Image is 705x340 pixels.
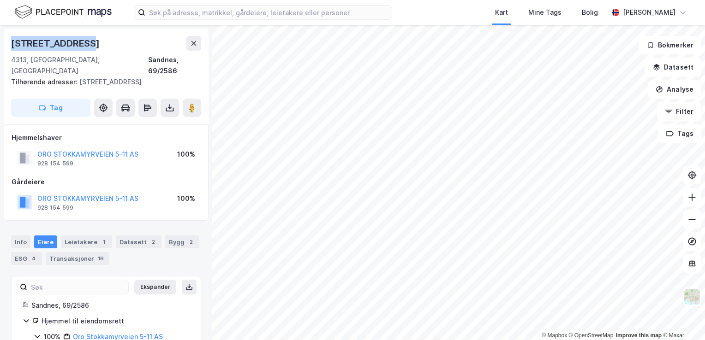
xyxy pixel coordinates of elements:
div: 4313, [GEOGRAPHIC_DATA], [GEOGRAPHIC_DATA] [11,54,148,76]
div: Bygg [165,235,199,248]
div: 928 154 599 [37,204,73,211]
button: Tags [658,124,701,143]
div: Eiere [34,235,57,248]
button: Ekspander [134,280,176,294]
div: Info [11,235,30,248]
div: Transaksjoner [46,252,109,265]
img: Z [683,288,701,305]
img: logo.f888ab2527a4732fd821a326f86c7f29.svg [15,4,112,20]
button: Tag [11,99,90,117]
div: Kart [495,7,508,18]
div: 100% [177,193,195,204]
iframe: Chat Widget [659,296,705,340]
div: Leietakere [61,235,112,248]
button: Bokmerker [639,36,701,54]
div: Hjemmelshaver [12,132,201,143]
div: Sandnes, 69/2586 [31,300,190,311]
div: 2 [186,237,196,246]
div: 4 [29,254,38,263]
div: Sandnes, 69/2586 [148,54,201,76]
div: Bolig [582,7,598,18]
div: Gårdeiere [12,176,201,188]
span: Tilhørende adresser: [11,78,79,86]
div: 2 [149,237,158,246]
a: Mapbox [542,332,567,339]
a: OpenStreetMap [569,332,614,339]
input: Søk på adresse, matrikkel, gårdeiere, leietakere eller personer [145,6,392,19]
div: [STREET_ADDRESS] [11,36,102,51]
button: Datasett [645,58,701,76]
input: Søk [27,280,128,294]
div: 16 [96,254,106,263]
button: Analyse [648,80,701,99]
div: Hjemmel til eiendomsrett [42,316,190,327]
div: 100% [177,149,195,160]
div: [PERSON_NAME] [623,7,675,18]
div: [STREET_ADDRESS] [11,76,194,88]
div: Mine Tags [528,7,562,18]
a: Improve this map [616,332,662,339]
div: 928 154 599 [37,160,73,167]
div: ESG [11,252,42,265]
div: Datasett [116,235,161,248]
div: 1 [99,237,108,246]
button: Filter [657,102,701,121]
